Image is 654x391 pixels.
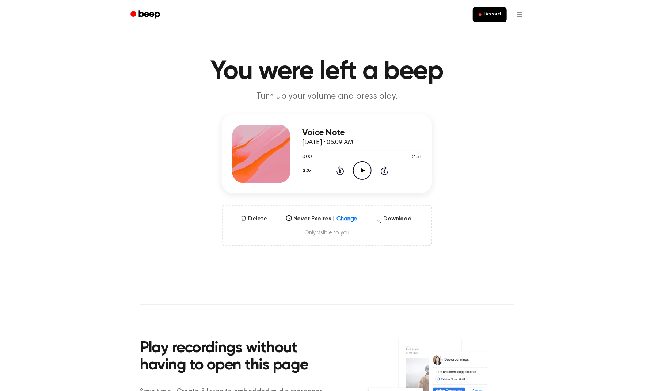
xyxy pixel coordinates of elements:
span: Record [484,11,501,18]
h3: Voice Note [302,128,422,138]
span: 2:51 [412,153,422,161]
span: Only visible to you [231,229,423,236]
button: Record [473,7,507,22]
button: Delete [238,215,270,223]
button: Download [373,215,415,226]
button: 2.0x [302,164,314,177]
button: Open menu [511,6,529,23]
h1: You were left a beep [140,58,514,85]
span: 0:00 [302,153,312,161]
span: [DATE] · 05:09 AM [302,139,353,146]
p: Turn up your volume and press play. [187,91,467,103]
a: Beep [125,8,167,22]
h2: Play recordings without having to open this page [140,340,337,375]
